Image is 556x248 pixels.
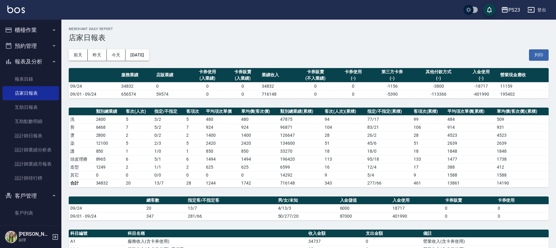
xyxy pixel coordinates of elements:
[412,139,446,147] td: 51
[364,230,422,238] th: 支出金額
[225,82,260,90] td: 0
[499,4,523,16] button: PS23
[69,131,95,139] td: 燙
[185,131,204,139] td: 2
[495,179,549,187] td: 14190
[69,230,126,238] th: 科目編號
[323,123,366,131] td: 104
[446,131,496,139] td: 4523
[155,82,190,90] td: 0
[499,90,549,98] td: 195402
[412,123,446,131] td: 106
[366,108,412,116] th: 指定/不指定(累積)
[338,196,391,204] th: 入金儲值
[446,171,496,179] td: 1588
[279,171,323,179] td: 14292
[153,131,185,139] td: 0 / 2
[185,179,204,187] td: 28
[495,163,549,171] td: 412
[323,147,366,155] td: 18
[155,68,190,82] th: 店販業績
[185,108,204,116] th: 客項次
[391,204,443,212] td: 18717
[69,27,549,31] h2: Merchant Daily Report
[69,163,95,171] td: 造型
[153,123,185,131] td: 5 / 2
[2,38,59,54] button: 預約管理
[2,114,59,128] a: 互助點數明細
[307,230,364,238] th: 收入金額
[69,115,95,123] td: 洗
[337,75,369,82] div: (-)
[446,147,496,155] td: 1848
[124,155,153,163] td: 6
[336,82,371,90] td: 0
[496,212,549,220] td: 0
[2,188,59,204] button: 客戶管理
[412,131,446,139] td: 28
[422,237,549,245] td: 營業收入(含卡券使用)
[107,49,126,61] button: 今天
[124,115,153,123] td: 5
[186,204,276,212] td: 13/7
[7,6,25,13] img: Logo
[412,108,446,116] th: 客項次(累積)
[371,90,414,98] td: -5390
[279,131,323,139] td: 126647
[495,131,549,139] td: 4523
[69,123,95,131] td: 剪
[240,123,279,131] td: 924
[412,171,446,179] td: 9
[412,147,446,155] td: 18
[279,147,323,155] td: 33270
[337,69,369,75] div: 卡券使用
[95,131,125,139] td: 2800
[295,82,336,90] td: 0
[323,131,366,139] td: 28
[69,147,95,155] td: 護
[240,115,279,123] td: 480
[204,155,240,163] td: 1494
[2,54,59,70] button: 報表及分析
[240,163,279,171] td: 625
[391,196,443,204] th: 入金使用
[495,115,549,123] td: 509
[145,196,186,204] th: 總客數
[204,115,240,123] td: 480
[240,171,279,179] td: 0
[366,115,412,123] td: 77 / 17
[496,196,549,204] th: 卡券使用
[204,147,240,155] td: 850
[260,82,295,90] td: 34832
[279,155,323,163] td: 196420
[240,179,279,187] td: 1742
[338,204,391,212] td: 6000
[120,82,155,90] td: 34832
[412,115,446,123] td: 99
[240,147,279,155] td: 850
[124,108,153,116] th: 客次(人次)
[95,179,125,187] td: 34832
[495,123,549,131] td: 931
[413,90,463,98] td: -113366
[145,212,186,220] td: 347
[366,139,412,147] td: 45 / 6
[415,75,462,82] div: (-)
[366,155,412,163] td: 95 / 18
[95,139,125,147] td: 12100
[125,49,149,61] button: [DATE]
[323,115,366,123] td: 94
[69,212,145,220] td: 09/01 - 09/24
[69,90,120,98] td: 09/01 - 09/24
[204,123,240,131] td: 924
[413,82,463,90] td: -3800
[366,171,412,179] td: 5 / 4
[279,179,323,187] td: 716148
[323,108,366,116] th: 客次(人次)(累積)
[415,69,462,75] div: 其他付款方式
[323,179,366,187] td: 343
[95,147,125,155] td: 850
[120,68,155,82] th: 服務業績
[279,139,323,147] td: 134600
[412,163,446,171] td: 17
